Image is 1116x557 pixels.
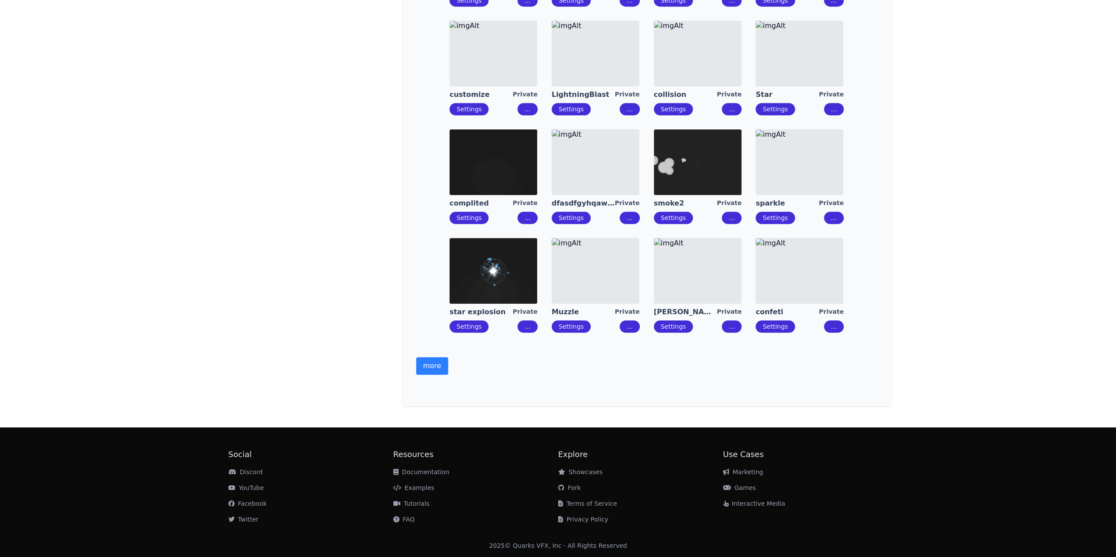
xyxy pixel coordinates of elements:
a: Settings [661,106,686,113]
h2: Use Cases [723,448,888,461]
a: customize [449,90,513,99]
div: Private [615,90,640,99]
h2: Social [228,448,393,461]
a: smoke2 [654,199,717,208]
img: imgAlt [756,21,843,86]
a: Fork [558,484,581,491]
a: Settings [661,323,686,330]
a: Settings [763,323,788,330]
button: ... [722,212,742,224]
h2: Explore [558,448,723,461]
div: Private [513,199,538,208]
button: ... [517,212,537,224]
a: Interactive Media [723,500,785,507]
a: sparkle [756,199,819,208]
a: Facebook [228,500,267,507]
a: Settings [559,323,584,330]
a: Settings [559,106,584,113]
button: more [416,357,448,375]
img: imgAlt [552,238,639,304]
a: Privacy Policy [558,516,608,523]
button: Settings [756,212,795,224]
div: 2025 © Quarks VFX, Inc - All Rights Reserved [489,541,627,550]
div: Private [819,307,844,317]
img: imgAlt [449,129,537,195]
div: Private [513,90,538,99]
a: Games [723,484,756,491]
a: Examples [393,484,435,491]
button: ... [824,320,844,333]
a: [PERSON_NAME] turn [654,307,717,317]
button: ... [517,103,537,115]
button: ... [722,103,742,115]
div: Private [513,307,538,317]
a: Tutorials [393,500,430,507]
img: imgAlt [449,21,537,86]
div: Private [615,307,640,317]
div: Private [819,199,844,208]
button: Settings [654,212,693,224]
a: Discord [228,468,263,475]
img: imgAlt [552,21,639,86]
button: Settings [449,103,488,115]
div: Private [717,307,742,317]
h2: Resources [393,448,558,461]
button: ... [517,320,537,333]
button: ... [722,320,742,333]
button: ... [620,103,639,115]
button: ... [620,320,639,333]
img: imgAlt [654,238,742,304]
a: Settings [456,214,481,221]
a: Settings [456,106,481,113]
button: Settings [449,320,488,333]
button: ... [824,103,844,115]
a: YouTube [228,484,264,491]
a: complited [449,199,513,208]
a: Settings [456,323,481,330]
a: confeti [756,307,819,317]
a: Showcases [558,468,603,475]
button: Settings [654,103,693,115]
img: imgAlt [552,129,639,195]
a: LightningBlast [552,90,615,99]
div: Private [717,199,742,208]
a: Muzzle [552,307,615,317]
button: ... [620,212,639,224]
a: Terms of Service [558,500,617,507]
img: imgAlt [654,21,742,86]
a: Star [756,90,819,99]
div: Private [819,90,844,99]
button: Settings [654,320,693,333]
a: Settings [661,214,686,221]
img: imgAlt [449,238,537,304]
button: Settings [552,212,591,224]
button: Settings [756,320,795,333]
button: Settings [552,320,591,333]
a: star explosion [449,307,513,317]
a: Twitter [228,516,259,523]
button: Settings [449,212,488,224]
img: imgAlt [654,129,742,195]
img: imgAlt [756,238,843,304]
a: dfasdfgyhqawejerjqw [552,199,615,208]
button: ... [824,212,844,224]
a: Settings [559,214,584,221]
button: Settings [756,103,795,115]
button: Settings [552,103,591,115]
div: Private [717,90,742,99]
img: imgAlt [756,129,843,195]
a: FAQ [393,516,415,523]
div: Private [615,199,640,208]
a: Settings [763,106,788,113]
a: Settings [763,214,788,221]
a: Marketing [723,468,763,475]
a: collision [654,90,717,99]
a: Documentation [393,468,449,475]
